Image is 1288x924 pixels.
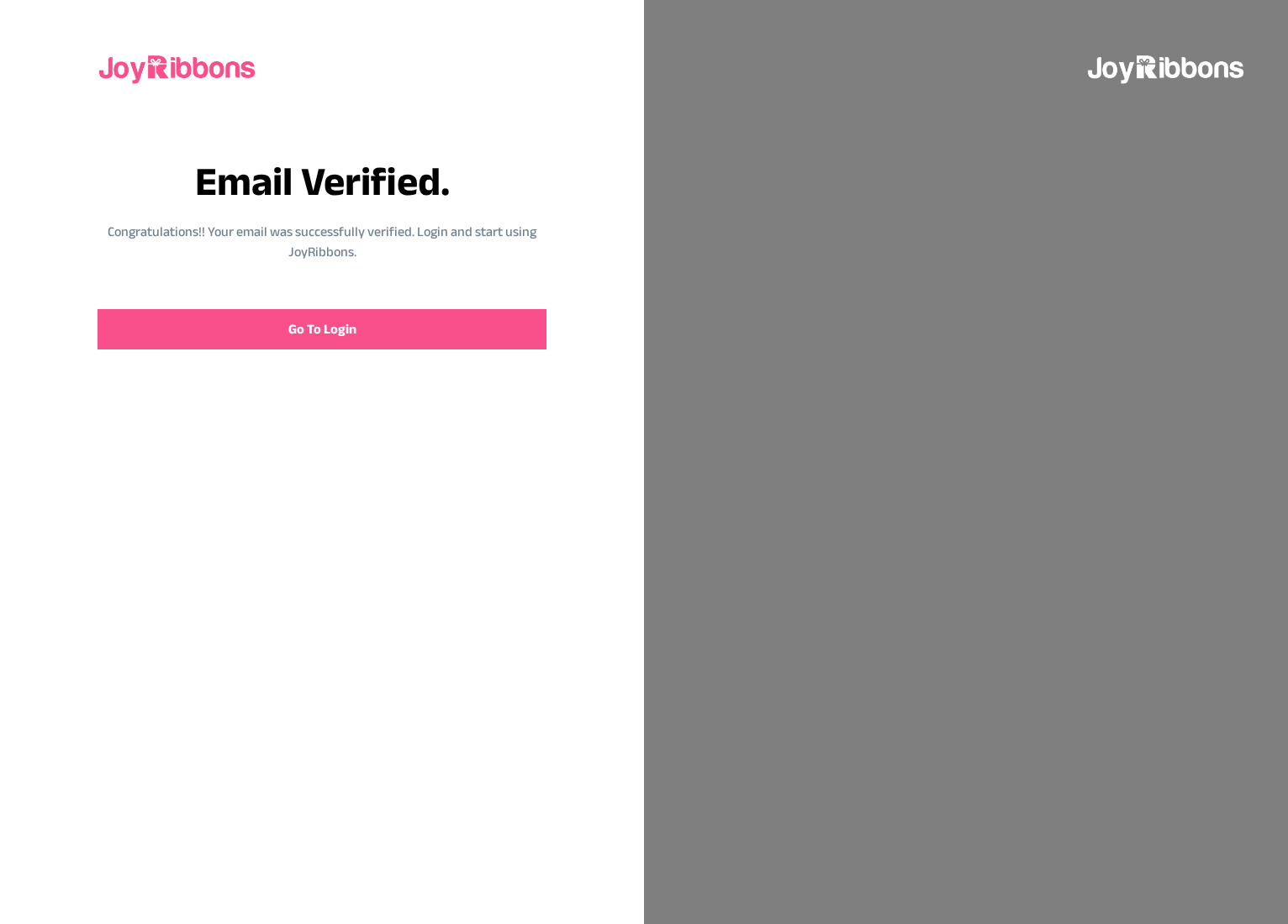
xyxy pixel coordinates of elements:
span: Go To Login [288,319,356,339]
img: joyribbons [1086,40,1248,94]
h3: Email Verified. [195,161,450,202]
img: joyribbons [98,40,259,94]
p: Congratulations!! Your email was successfully verified. Login and start using JoyRibbons. [98,222,546,262]
a: Go To Login [98,309,546,349]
